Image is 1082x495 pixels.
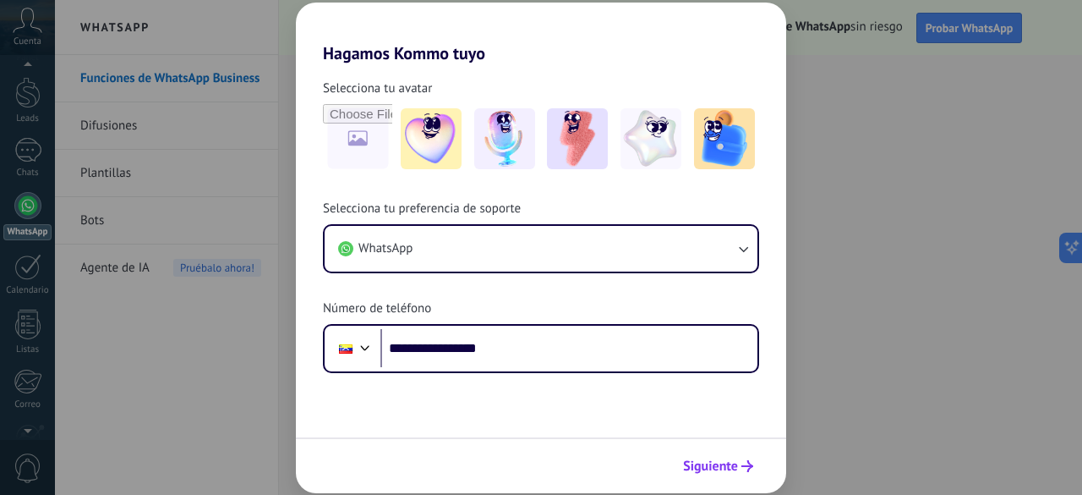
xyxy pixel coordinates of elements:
span: Siguiente [683,460,738,472]
img: -3.jpeg [547,108,608,169]
img: -2.jpeg [474,108,535,169]
span: Selecciona tu avatar [323,80,432,97]
div: Venezuela: + 58 [330,331,362,366]
button: WhatsApp [325,226,757,272]
span: WhatsApp [358,240,413,257]
img: -5.jpeg [694,108,755,169]
h2: Hagamos Kommo tuyo [296,3,786,63]
img: -1.jpeg [401,108,462,169]
span: Número de teléfono [323,300,431,317]
button: Siguiente [675,452,761,481]
span: Selecciona tu preferencia de soporte [323,201,521,217]
img: -4.jpeg [620,108,681,169]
